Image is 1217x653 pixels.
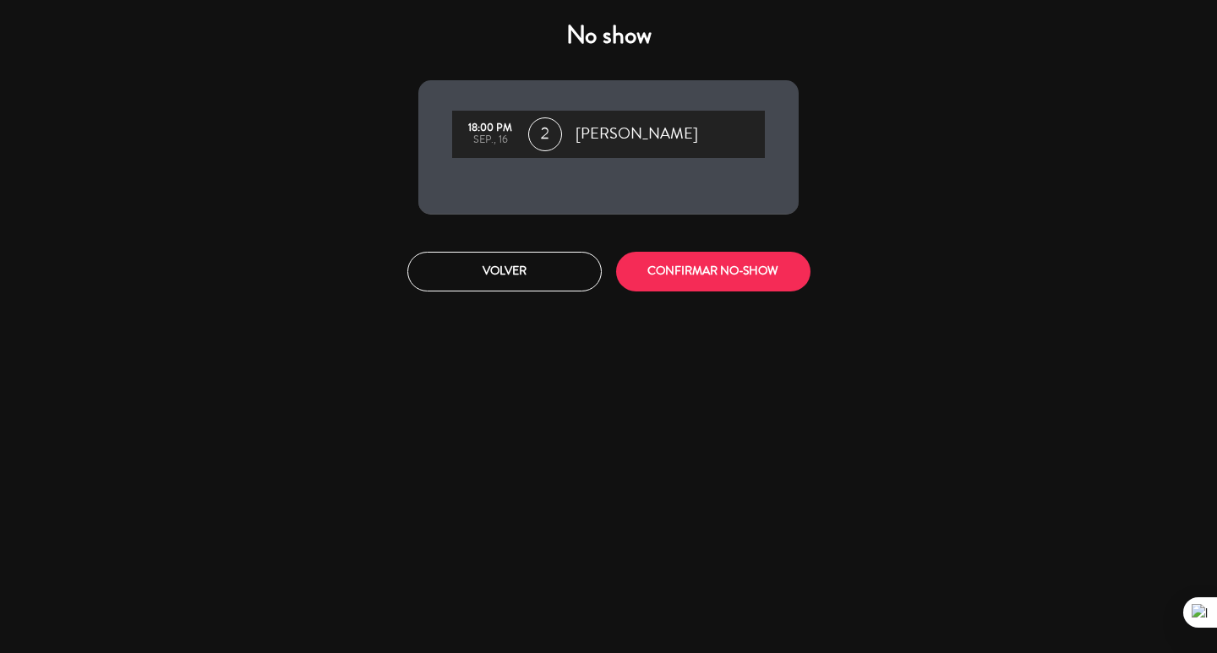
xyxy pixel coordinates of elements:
[461,122,520,134] div: 18:00 PM
[461,134,520,146] div: sep., 16
[616,252,810,291] button: CONFIRMAR NO-SHOW
[407,252,602,291] button: Volver
[418,20,799,51] h4: No show
[576,122,698,147] span: [PERSON_NAME]
[528,117,562,151] span: 2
